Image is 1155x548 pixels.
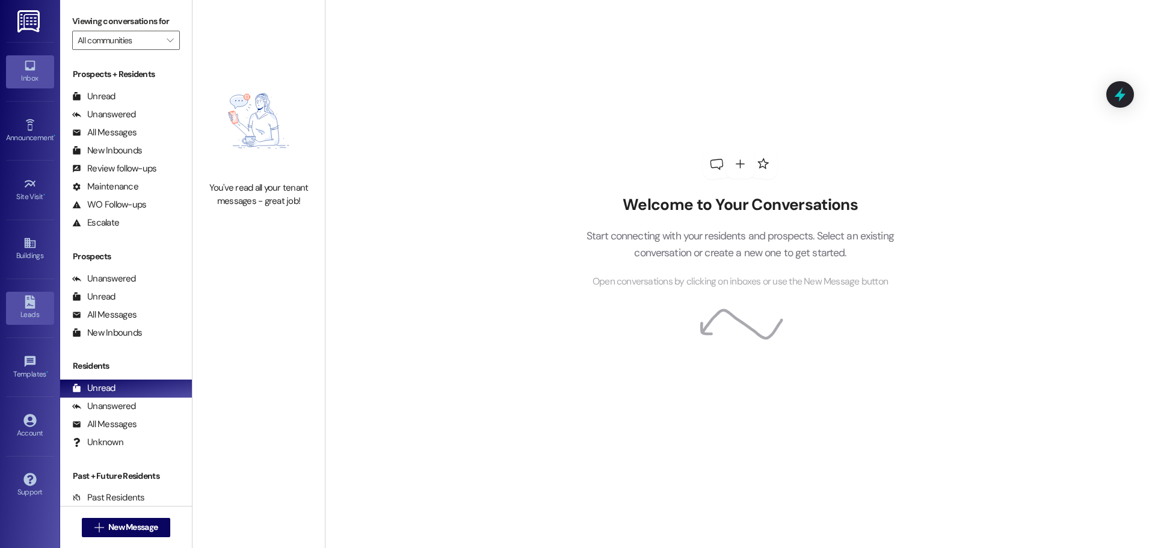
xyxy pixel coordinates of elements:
[17,10,42,32] img: ResiDesk Logo
[72,418,137,431] div: All Messages
[60,470,192,482] div: Past + Future Residents
[46,368,48,377] span: •
[72,144,142,157] div: New Inbounds
[78,31,161,50] input: All communities
[6,174,54,206] a: Site Visit •
[60,68,192,81] div: Prospects + Residents
[568,227,912,262] p: Start connecting with your residents and prospects. Select an existing conversation or create a n...
[72,108,136,121] div: Unanswered
[568,195,912,215] h2: Welcome to Your Conversations
[72,162,156,175] div: Review follow-ups
[72,180,138,193] div: Maintenance
[6,292,54,324] a: Leads
[72,491,145,504] div: Past Residents
[593,274,888,289] span: Open conversations by clicking on inboxes or use the New Message button
[60,360,192,372] div: Residents
[54,132,55,140] span: •
[72,217,119,229] div: Escalate
[206,182,312,208] div: You've read all your tenant messages - great job!
[6,469,54,502] a: Support
[82,518,171,537] button: New Message
[72,436,123,449] div: Unknown
[72,12,180,31] label: Viewing conversations for
[72,90,115,103] div: Unread
[72,309,137,321] div: All Messages
[72,400,136,413] div: Unanswered
[108,521,158,534] span: New Message
[72,291,115,303] div: Unread
[94,523,103,532] i: 
[6,55,54,88] a: Inbox
[72,199,146,211] div: WO Follow-ups
[72,382,115,395] div: Unread
[43,191,45,199] span: •
[72,126,137,139] div: All Messages
[167,35,173,45] i: 
[72,327,142,339] div: New Inbounds
[72,272,136,285] div: Unanswered
[6,233,54,265] a: Buildings
[206,66,312,176] img: empty-state
[6,351,54,384] a: Templates •
[60,250,192,263] div: Prospects
[6,410,54,443] a: Account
